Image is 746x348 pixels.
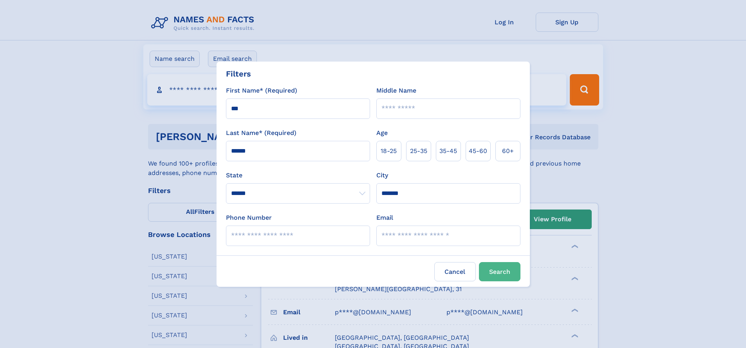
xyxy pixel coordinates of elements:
span: 25‑35 [410,146,427,156]
label: First Name* (Required) [226,86,297,95]
button: Search [479,262,520,281]
span: 35‑45 [439,146,457,156]
span: 18‑25 [381,146,397,156]
label: State [226,171,370,180]
span: 60+ [502,146,514,156]
div: Filters [226,68,251,80]
label: Phone Number [226,213,272,222]
label: Middle Name [376,86,416,95]
label: Last Name* (Required) [226,128,296,138]
span: 45‑60 [469,146,487,156]
label: Age [376,128,388,138]
label: Email [376,213,393,222]
label: Cancel [434,262,476,281]
label: City [376,171,388,180]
